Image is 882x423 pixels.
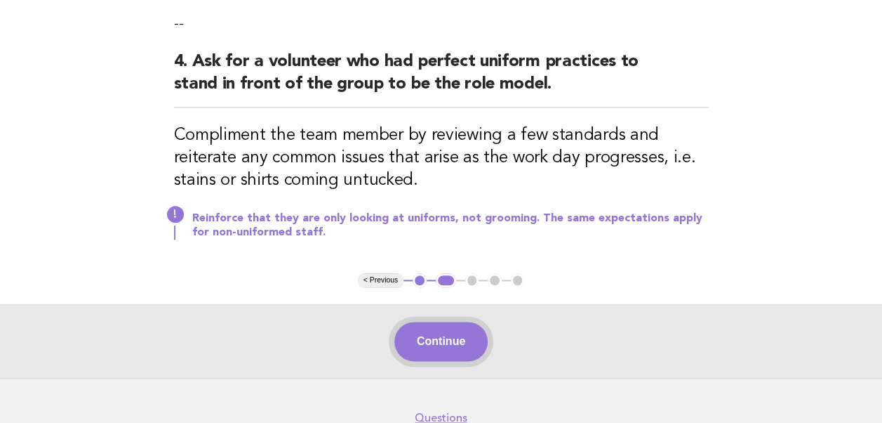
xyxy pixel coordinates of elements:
[394,322,488,361] button: Continue
[413,273,427,287] button: 1
[358,273,403,287] button: < Previous
[436,273,456,287] button: 2
[174,51,709,108] h2: 4. Ask for a volunteer who had perfect uniform practices to stand in front of the group to be the...
[174,14,709,34] p: --
[174,124,709,192] h3: Compliment the team member by reviewing a few standards and reiterate any common issues that aris...
[192,211,709,240] p: Reinforce that they are only looking at uniforms, not grooming. The same expectations apply for n...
